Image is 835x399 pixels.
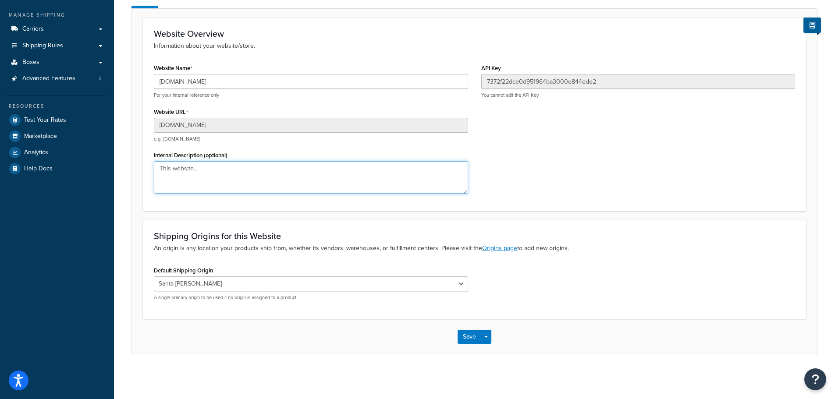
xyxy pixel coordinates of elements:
[803,18,821,33] button: Show Help Docs
[7,112,107,128] a: Test Your Rates
[7,54,107,71] a: Boxes
[482,244,517,253] a: Origins page
[458,330,481,344] button: Save
[7,161,107,177] a: Help Docs
[24,133,57,140] span: Marketplace
[154,152,227,159] label: Internal Description (optional)
[24,165,53,173] span: Help Docs
[154,136,468,142] p: e.g. [DOMAIN_NAME]
[154,231,795,241] h3: Shipping Origins for this Website
[154,244,795,253] p: An origin is any location your products ship from, whether its vendors, warehouses, or fulfillmen...
[7,71,107,87] a: Advanced Features2
[7,38,107,54] a: Shipping Rules
[154,65,192,72] label: Website Name
[7,145,107,160] a: Analytics
[99,75,102,82] span: 2
[7,11,107,19] div: Manage Shipping
[481,92,796,99] p: You cannot edit the API Key
[22,25,44,33] span: Carriers
[154,29,795,39] h3: Website Overview
[7,128,107,144] a: Marketplace
[804,368,826,390] button: Open Resource Center
[7,71,107,87] li: Advanced Features
[7,21,107,37] a: Carriers
[22,59,39,66] span: Boxes
[154,294,468,301] p: A single primary origin to be used if no origin is assigned to a product
[154,161,468,194] textarea: This website...
[24,149,48,156] span: Analytics
[481,65,501,71] label: API Key
[22,42,63,49] span: Shipping Rules
[24,117,66,124] span: Test Your Rates
[7,102,107,110] div: Resources
[154,109,188,116] label: Website URL
[154,41,795,51] p: Information about your website/store.
[22,75,75,82] span: Advanced Features
[481,74,796,89] input: XDL713J089NBV22
[154,92,468,99] p: For your internal reference only
[154,267,213,274] label: Default Shipping Origin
